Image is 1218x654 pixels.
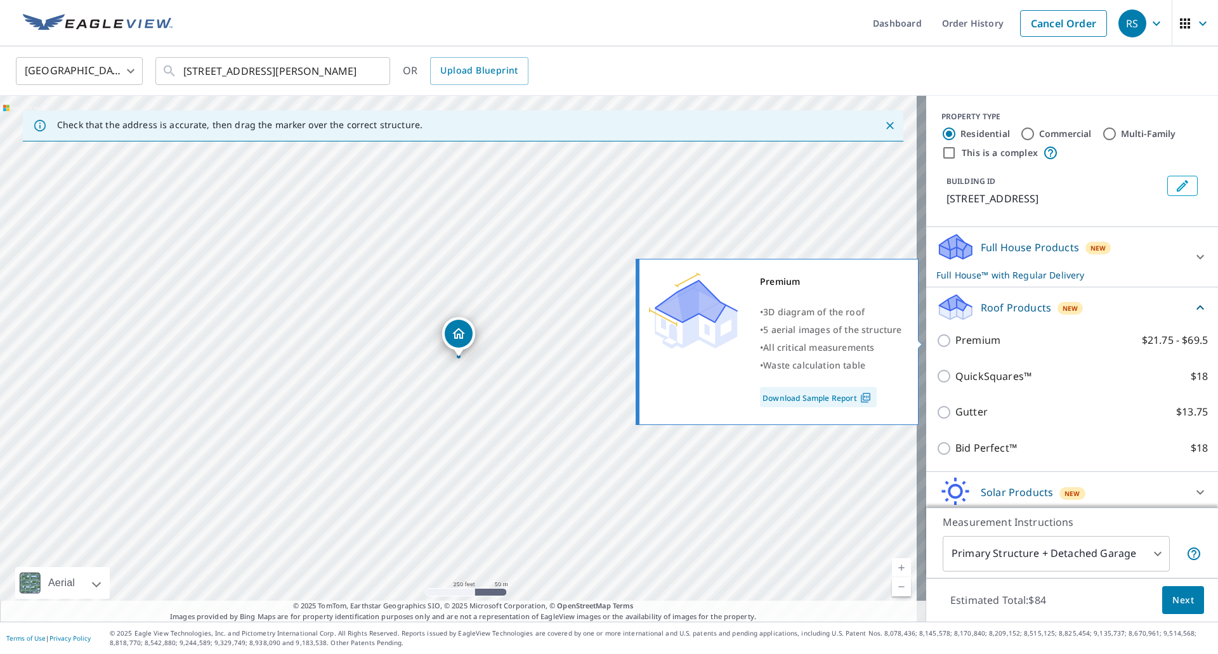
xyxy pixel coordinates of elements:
div: Dropped pin, building 1, Residential property, 341 Deerfield Dr Jonesboro, GA 30238 [442,317,475,356]
label: Multi-Family [1121,128,1176,140]
p: $21.75 - $69.5 [1142,332,1208,348]
div: • [760,356,902,374]
p: Premium [955,332,1000,348]
p: © 2025 Eagle View Technologies, Inc. and Pictometry International Corp. All Rights Reserved. Repo... [110,629,1212,648]
p: Solar Products [981,485,1053,500]
div: Primary Structure + Detached Garage [943,536,1170,572]
a: Download Sample Report [760,387,877,407]
p: Measurement Instructions [943,514,1202,530]
div: • [760,321,902,339]
div: • [760,303,902,321]
p: [STREET_ADDRESS] [946,191,1162,206]
span: New [1090,243,1106,253]
span: Upload Blueprint [440,63,518,79]
div: PROPERTY TYPE [941,111,1203,122]
span: Waste calculation table [763,359,865,371]
p: Check that the address is accurate, then drag the marker over the correct structure. [57,119,422,131]
button: Close [882,117,898,134]
div: RS [1118,10,1146,37]
p: Full House™ with Regular Delivery [936,268,1185,282]
div: Solar ProductsNew [936,477,1208,507]
span: © 2025 TomTom, Earthstar Geographics SIO, © 2025 Microsoft Corporation, © [293,601,634,611]
div: Premium [760,273,902,291]
p: $18 [1191,369,1208,384]
div: Roof ProductsNew [936,292,1208,322]
div: Aerial [15,567,110,599]
a: Upload Blueprint [430,57,528,85]
p: $13.75 [1176,404,1208,420]
p: Full House Products [981,240,1079,255]
label: Residential [960,128,1010,140]
div: Full House ProductsNewFull House™ with Regular Delivery [936,232,1208,282]
div: [GEOGRAPHIC_DATA] [16,53,143,89]
p: Roof Products [981,300,1051,315]
img: Premium [649,273,738,349]
p: $18 [1191,440,1208,456]
a: Cancel Order [1020,10,1107,37]
span: New [1063,303,1078,313]
p: Gutter [955,404,988,420]
label: This is a complex [962,147,1038,159]
span: All critical measurements [763,341,874,353]
span: 5 aerial images of the structure [763,324,901,336]
a: Current Level 17, Zoom In [892,558,911,577]
label: Commercial [1039,128,1092,140]
span: Your report will include the primary structure and a detached garage if one exists. [1186,546,1202,561]
p: QuickSquares™ [955,369,1031,384]
span: Next [1172,592,1194,608]
button: Next [1162,586,1204,615]
a: Terms of Use [6,634,46,643]
p: Estimated Total: $84 [940,586,1056,614]
span: 3D diagram of the roof [763,306,865,318]
a: Privacy Policy [49,634,91,643]
p: Bid Perfect™ [955,440,1017,456]
a: OpenStreetMap [557,601,610,610]
button: Edit building 1 [1167,176,1198,196]
a: Current Level 17, Zoom Out [892,577,911,596]
p: BUILDING ID [946,176,995,186]
div: • [760,339,902,356]
a: Terms [613,601,634,610]
img: Pdf Icon [857,392,874,403]
img: EV Logo [23,14,173,33]
p: | [6,634,91,642]
input: Search by address or latitude-longitude [183,53,364,89]
span: New [1064,488,1080,499]
div: Aerial [44,567,79,599]
div: OR [403,57,528,85]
